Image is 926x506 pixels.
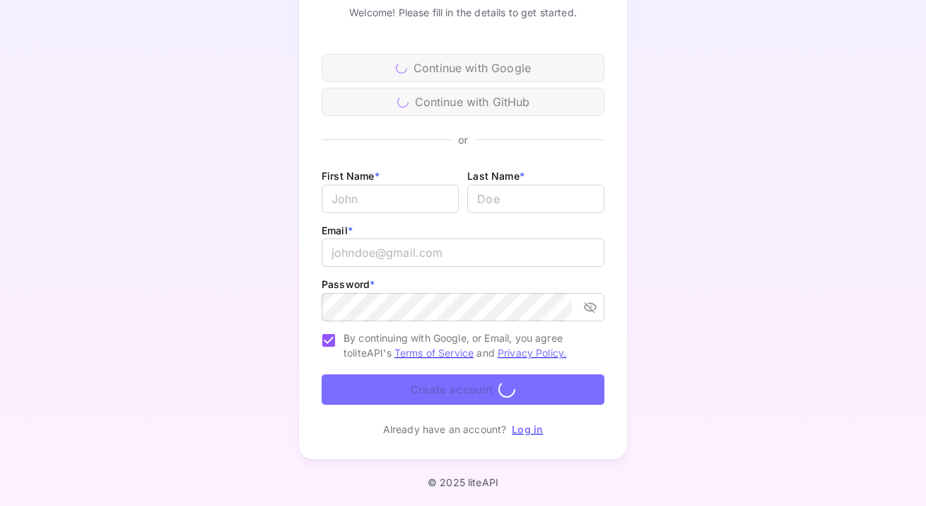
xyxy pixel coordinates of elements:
label: Password [322,278,375,290]
p: © 2025 liteAPI [428,476,498,488]
input: John [322,185,459,213]
a: Privacy Policy. [498,347,566,359]
a: Terms of Service [394,347,474,359]
button: toggle password visibility [578,294,603,320]
p: Already have an account? [383,422,507,437]
div: Continue with GitHub [322,88,604,116]
label: Email [322,224,353,236]
div: Continue with Google [322,54,604,82]
input: Doe [467,185,604,213]
a: Log in [512,423,543,435]
span: By continuing with Google, or Email, you agree to liteAPI's and [344,330,593,360]
div: Welcome! Please fill in the details to get started. [322,5,604,20]
input: johndoe@gmail.com [322,238,604,267]
label: First Name [322,170,380,182]
label: Last Name [467,170,524,182]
